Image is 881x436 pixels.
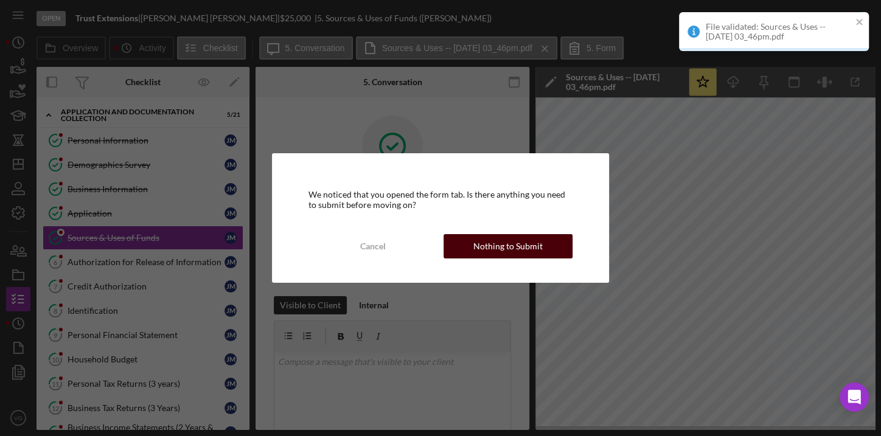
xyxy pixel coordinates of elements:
[444,234,573,258] button: Nothing to Submit
[360,234,386,258] div: Cancel
[308,190,573,209] div: We noticed that you opened the form tab. Is there anything you need to submit before moving on?
[706,22,852,41] div: File validated: Sources & Uses -- [DATE] 03_46pm.pdf
[473,234,543,258] div: Nothing to Submit
[840,382,869,412] div: Open Intercom Messenger
[855,17,864,29] button: close
[308,234,437,258] button: Cancel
